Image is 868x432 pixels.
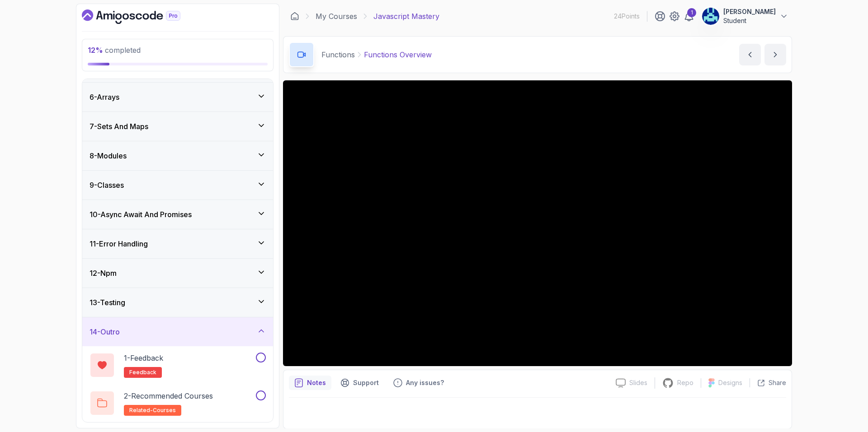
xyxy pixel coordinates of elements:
[364,49,432,60] p: Functions Overview
[702,7,788,25] button: user profile image[PERSON_NAME]Student
[124,390,213,401] p: 2 - Recommended Courses
[723,7,776,16] p: [PERSON_NAME]
[124,353,163,363] p: 1 - Feedback
[90,92,119,102] h3: 6 - Arrays
[88,46,103,55] span: 12 %
[129,407,176,414] span: related-courses
[353,378,379,387] p: Support
[702,8,719,25] img: user profile image
[90,209,192,220] h3: 10 - Async Await And Promises
[90,353,266,378] button: 1-Feedbackfeedback
[290,12,299,21] a: Dashboard
[307,378,326,387] p: Notes
[90,180,124,190] h3: 9 - Classes
[614,12,640,21] p: 24 Points
[723,16,776,25] p: Student
[769,378,786,387] p: Share
[82,141,273,170] button: 8-Modules
[90,238,148,249] h3: 11 - Error Handling
[82,171,273,200] button: 9-Classes
[90,390,266,416] button: 2-Recommended Coursesrelated-courses
[335,376,384,390] button: Support button
[629,378,647,387] p: Slides
[82,9,201,24] a: Dashboard
[406,378,444,387] p: Any issues?
[764,44,786,65] button: next content
[684,11,694,22] a: 1
[289,376,331,390] button: notes button
[82,317,273,346] button: 14-Outro
[82,112,273,141] button: 7-Sets And Maps
[739,44,761,65] button: previous content
[82,83,273,111] button: 6-Arrays
[82,259,273,288] button: 12-Npm
[82,288,273,317] button: 13-Testing
[90,150,127,161] h3: 8 - Modules
[129,369,156,376] span: feedback
[283,80,792,366] iframe: 1 - Functions Overview
[321,49,355,60] p: Functions
[718,378,742,387] p: Designs
[90,268,117,279] h3: 12 - Npm
[687,8,696,17] div: 1
[88,46,141,55] span: completed
[388,376,449,390] button: Feedback button
[677,378,693,387] p: Repo
[90,121,148,132] h3: 7 - Sets And Maps
[90,297,125,308] h3: 13 - Testing
[373,11,439,22] p: Javascript Mastery
[90,326,120,337] h3: 14 - Outro
[316,11,357,22] a: My Courses
[82,229,273,258] button: 11-Error Handling
[750,378,786,387] button: Share
[82,200,273,229] button: 10-Async Await And Promises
